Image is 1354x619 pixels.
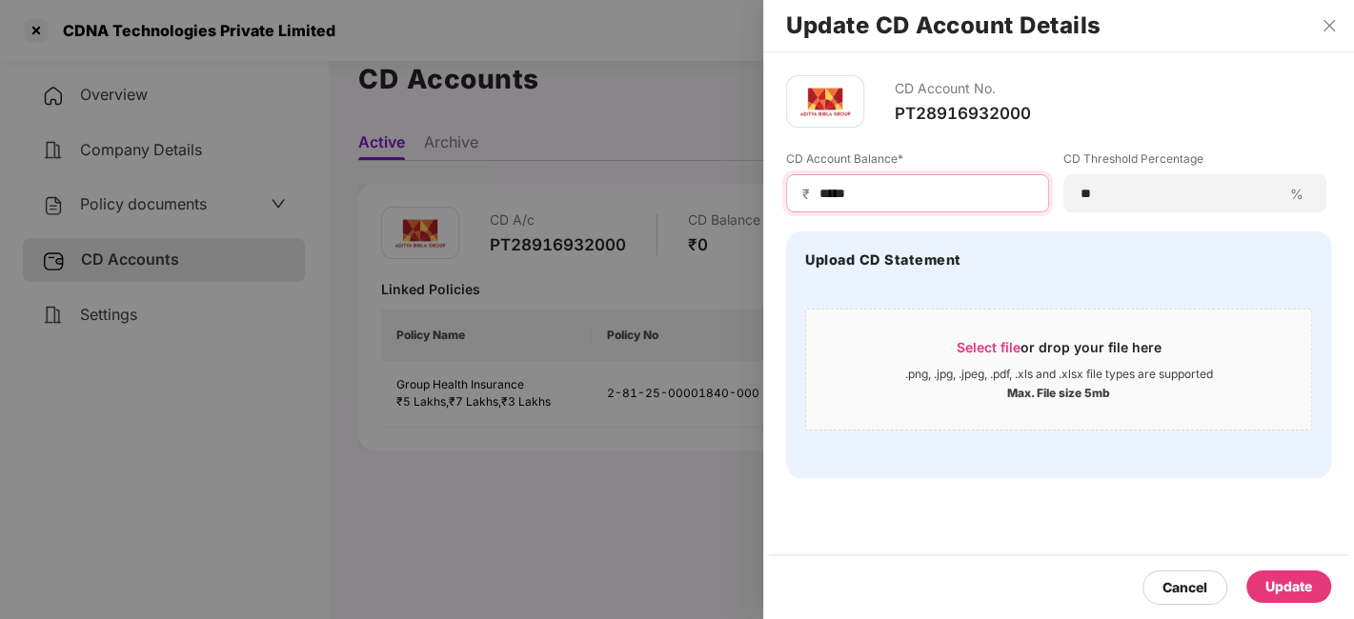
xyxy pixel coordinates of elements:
[957,339,1021,355] span: Select file
[1283,185,1311,203] span: %
[786,15,1331,36] h2: Update CD Account Details
[1265,576,1312,597] div: Update
[806,324,1311,415] span: Select fileor drop your file here.png, .jpg, .jpeg, .pdf, .xls and .xlsx file types are supported...
[957,338,1162,367] div: or drop your file here
[895,103,1031,124] div: PT28916932000
[797,73,854,130] img: aditya.png
[1162,577,1207,598] div: Cancel
[905,367,1213,382] div: .png, .jpg, .jpeg, .pdf, .xls and .xlsx file types are supported
[802,185,818,203] span: ₹
[1322,18,1337,33] span: close
[895,75,1031,103] div: CD Account No.
[786,150,1049,174] label: CD Account Balance*
[1316,17,1343,34] button: Close
[1007,382,1110,401] div: Max. File size 5mb
[1063,150,1326,174] label: CD Threshold Percentage
[805,250,961,270] h4: Upload CD Statement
